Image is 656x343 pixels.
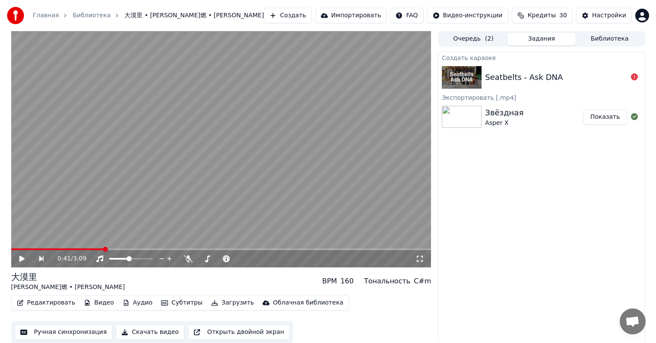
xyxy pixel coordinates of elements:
[119,297,156,309] button: Аудио
[11,283,125,292] div: [PERSON_NAME]燃 • [PERSON_NAME]
[13,297,79,309] button: Редактировать
[73,11,111,20] a: Библиотека
[620,308,646,334] div: Открытый чат
[315,8,387,23] button: Импортировать
[73,254,86,263] span: 3:09
[57,254,78,263] div: /
[364,276,410,286] div: Тональность
[427,8,508,23] button: Видео-инструкции
[512,8,573,23] button: Кредиты30
[485,107,523,119] div: Звёздная
[7,7,24,24] img: youka
[439,33,507,45] button: Очередь
[15,324,113,340] button: Ручная синхронизация
[264,8,311,23] button: Создать
[340,276,354,286] div: 160
[485,119,523,127] div: Asper X
[583,109,627,125] button: Показать
[33,11,59,20] a: Главная
[273,299,343,307] div: Облачная библиотека
[528,11,556,20] span: Кредиты
[576,8,632,23] button: Настройки
[11,271,125,283] div: 大漠里
[124,11,264,20] span: 大漠里 • [PERSON_NAME]燃 • [PERSON_NAME]
[438,52,644,63] div: Создать караоке
[414,276,431,286] div: C#m
[80,297,117,309] button: Видео
[559,11,567,20] span: 30
[485,71,563,83] div: Seatbelts - Ask DNA
[485,35,494,43] span: ( 2 )
[322,276,337,286] div: BPM
[507,33,576,45] button: Задания
[188,324,290,340] button: Открыть двойной экран
[57,254,71,263] span: 0:41
[438,92,644,102] div: Экспортировать [.mp4]
[576,33,644,45] button: Библиотека
[592,11,626,20] div: Настройки
[116,324,184,340] button: Скачать видео
[390,8,423,23] button: FAQ
[158,297,206,309] button: Субтитры
[33,11,264,20] nav: breadcrumb
[208,297,257,309] button: Загрузить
